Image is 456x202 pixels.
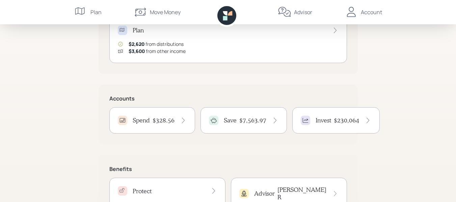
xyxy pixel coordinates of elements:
[294,8,312,16] div: Advisor
[239,117,266,124] h4: $7,563.97
[150,8,181,16] div: Move Money
[361,8,382,16] div: Account
[90,8,102,16] div: Plan
[316,117,331,124] h4: Invest
[133,27,144,34] h4: Plan
[129,48,186,55] div: from other income
[109,166,347,172] h5: Benefits
[277,186,327,201] h4: [PERSON_NAME] R
[153,117,175,124] h4: $328.56
[224,117,237,124] h4: Save
[133,117,150,124] h4: Spend
[129,40,184,48] div: from distributions
[129,41,144,47] span: $2,620
[254,190,275,197] h4: Advisor
[133,187,152,195] h4: Protect
[334,117,359,124] h4: $230,064
[129,48,145,54] span: $3,600
[109,95,347,102] h5: Accounts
